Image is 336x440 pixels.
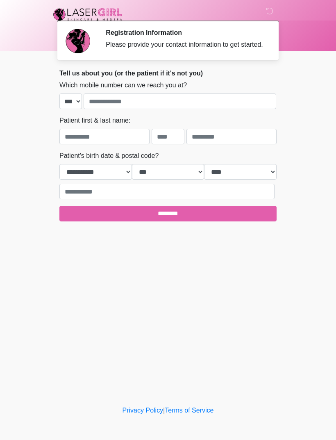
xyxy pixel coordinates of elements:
h2: Registration Information [106,29,264,36]
a: Privacy Policy [123,407,163,414]
div: Please provide your contact information to get started. [106,40,264,50]
label: Patient's birth date & postal code? [59,151,159,161]
a: Terms of Service [165,407,213,414]
a: | [163,407,165,414]
label: Patient first & last name: [59,116,130,125]
img: Laser Girl Med Spa LLC Logo [51,6,124,23]
img: Agent Avatar [66,29,90,53]
h2: Tell us about you (or the patient if it's not you) [59,69,277,77]
label: Which mobile number can we reach you at? [59,80,187,90]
